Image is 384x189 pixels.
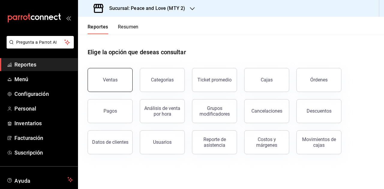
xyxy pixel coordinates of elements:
[16,39,64,46] span: Pregunta a Parrot AI
[104,5,185,12] h3: Sucursal: Peace and Love (MTY 2)
[7,36,74,49] button: Pregunta a Parrot AI
[300,137,337,148] div: Movimientos de cajas
[88,68,133,92] button: Ventas
[88,99,133,123] button: Pagos
[140,130,185,154] button: Usuarios
[4,43,74,50] a: Pregunta a Parrot AI
[196,105,233,117] div: Grupos modificadores
[14,61,73,69] span: Reportes
[88,24,139,34] div: navigation tabs
[88,24,108,34] button: Reportes
[66,16,71,20] button: open_drawer_menu
[103,77,118,83] div: Ventas
[14,176,65,183] span: Ayuda
[244,130,289,154] button: Costos y márgenes
[103,108,117,114] div: Pagos
[153,139,172,145] div: Usuarios
[296,130,341,154] button: Movimientos de cajas
[14,90,73,98] span: Configuración
[197,77,232,83] div: Ticket promedio
[307,108,331,114] div: Descuentos
[92,139,128,145] div: Datos de clientes
[261,77,273,83] div: Cajas
[192,99,237,123] button: Grupos modificadores
[244,68,289,92] button: Cajas
[88,130,133,154] button: Datos de clientes
[296,68,341,92] button: Órdenes
[14,75,73,83] span: Menú
[14,105,73,113] span: Personal
[192,130,237,154] button: Reporte de asistencia
[144,105,181,117] div: Análisis de venta por hora
[140,68,185,92] button: Categorías
[310,77,328,83] div: Órdenes
[244,99,289,123] button: Cancelaciones
[196,137,233,148] div: Reporte de asistencia
[192,68,237,92] button: Ticket promedio
[88,48,186,57] h1: Elige la opción que deseas consultar
[251,108,282,114] div: Cancelaciones
[296,99,341,123] button: Descuentos
[118,24,139,34] button: Resumen
[14,134,73,142] span: Facturación
[151,77,174,83] div: Categorías
[248,137,285,148] div: Costos y márgenes
[140,99,185,123] button: Análisis de venta por hora
[14,149,73,157] span: Suscripción
[14,119,73,127] span: Inventarios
